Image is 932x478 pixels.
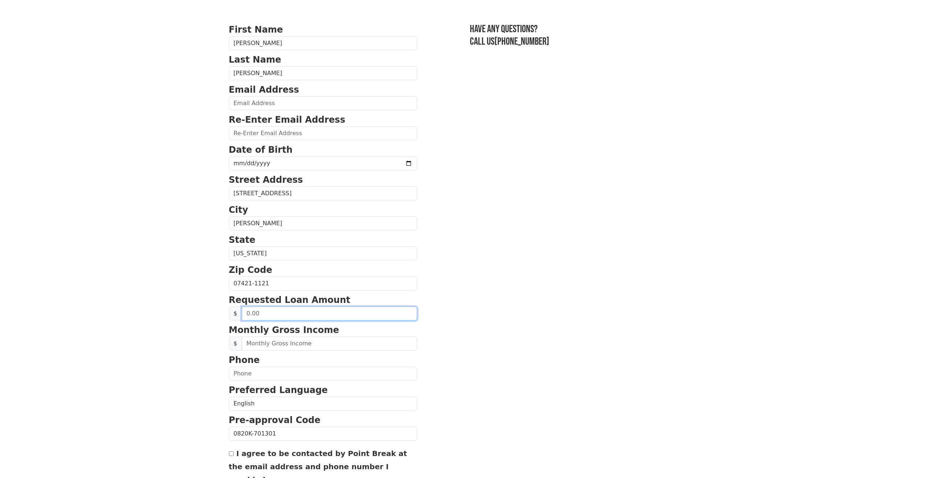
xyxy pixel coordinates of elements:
[229,186,417,200] input: Street Address
[229,66,417,80] input: Last Name
[229,277,417,290] input: Zip Code
[229,55,281,65] strong: Last Name
[229,415,321,425] strong: Pre-approval Code
[229,115,345,125] strong: Re-Enter Email Address
[229,85,299,95] strong: Email Address
[229,25,283,35] strong: First Name
[229,145,293,155] strong: Date of Birth
[470,36,703,48] h3: Call us
[229,235,256,245] strong: State
[229,265,272,275] strong: Zip Code
[229,216,417,230] input: City
[242,307,417,320] input: 0.00
[229,355,260,365] strong: Phone
[470,23,703,36] h3: Have any questions?
[229,205,248,215] strong: City
[229,295,350,305] strong: Requested Loan Amount
[229,385,328,395] strong: Preferred Language
[229,307,242,320] span: $
[229,36,417,50] input: First Name
[242,337,417,351] input: Monthly Gross Income
[229,175,303,185] strong: Street Address
[494,36,549,48] a: [PHONE_NUMBER]
[229,367,417,381] input: Phone
[229,96,417,110] input: Email Address
[229,337,242,351] span: $
[229,427,417,441] input: Pre-approval Code
[229,126,417,140] input: Re-Enter Email Address
[229,323,417,337] p: Monthly Gross Income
